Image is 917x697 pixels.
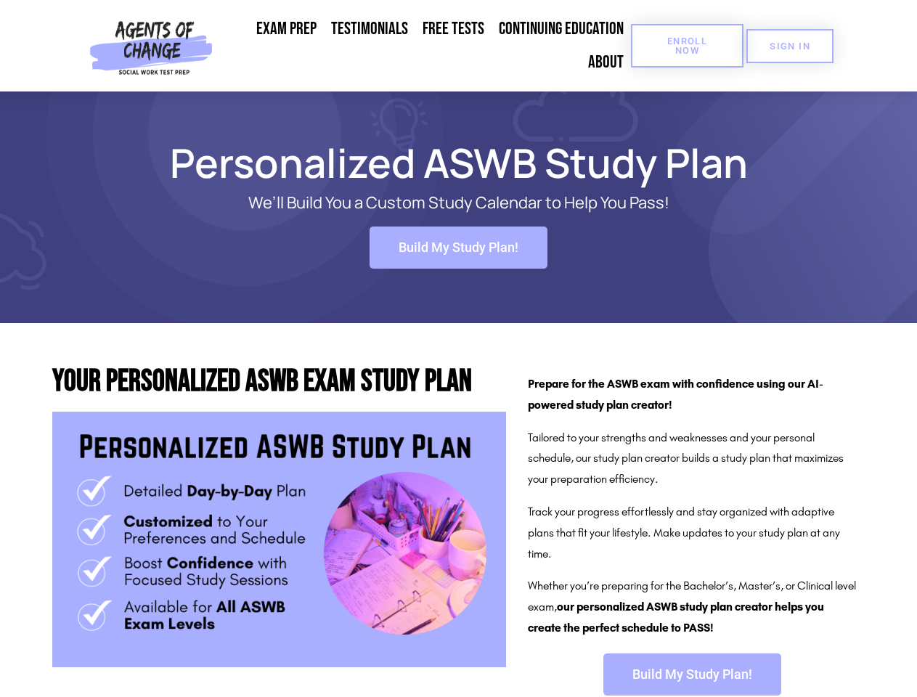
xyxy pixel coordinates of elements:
a: About [581,46,631,79]
a: Enroll Now [631,24,743,68]
a: Continuing Education [492,12,631,46]
h2: Your Personalized ASWB Exam Study Plan [52,367,506,397]
p: Track your progress effortlessly and stay organized with adaptive plans that fit your lifestyle. ... [528,502,857,564]
nav: Menu [219,12,631,79]
span: SIGN IN [770,41,810,51]
h1: Personalized ASWB Study Plan [45,146,873,179]
a: Free Tests [415,12,492,46]
strong: Prepare for the ASWB exam with confidence using our AI-powered study plan creator! [528,377,823,412]
a: Exam Prep [249,12,324,46]
b: our personalized ASWB study plan creator helps you create the perfect schedule to PASS! [528,600,824,635]
a: Testimonials [324,12,415,46]
span: Build My Study Plan! [632,668,752,681]
p: Tailored to your strengths and weaknesses and your personal schedule, our study plan creator buil... [528,428,857,490]
a: Build My Study Plan! [603,653,781,696]
p: Whether you’re preparing for the Bachelor’s, Master’s, or Clinical level exam, [528,576,857,638]
span: Enroll Now [654,36,720,55]
p: We’ll Build You a Custom Study Calendar to Help You Pass! [103,194,815,212]
span: Build My Study Plan! [399,241,518,254]
a: SIGN IN [746,29,834,63]
a: Build My Study Plan! [370,227,547,269]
